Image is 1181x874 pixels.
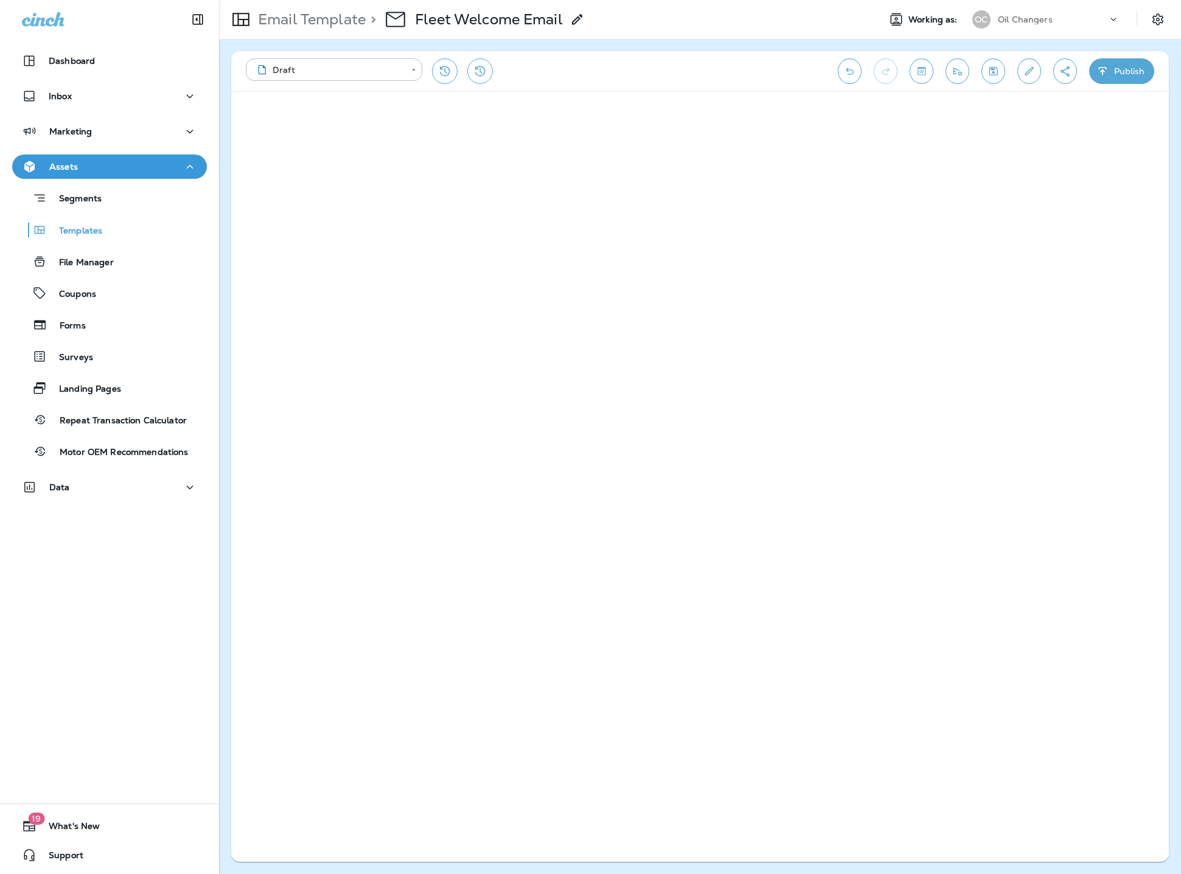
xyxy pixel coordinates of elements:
[1089,58,1154,84] button: Publish
[47,415,187,427] p: Repeat Transaction Calculator
[47,352,93,364] p: Surveys
[49,56,95,66] p: Dashboard
[12,814,207,838] button: 19What's New
[946,58,969,84] button: Send test email
[12,185,207,211] button: Segments
[37,850,83,865] span: Support
[49,91,72,101] p: Inbox
[910,58,933,84] button: Toggle preview
[908,15,960,25] span: Working as:
[366,10,376,29] p: >
[47,321,86,332] p: Forms
[47,447,189,459] p: Motor OEM Recommendations
[12,249,207,274] button: File Manager
[28,813,44,825] span: 19
[12,217,207,243] button: Templates
[12,84,207,108] button: Inbox
[49,162,78,172] p: Assets
[972,10,991,29] div: OC
[12,475,207,499] button: Data
[254,64,403,76] div: Draft
[253,10,366,29] p: Email Template
[432,58,458,84] button: Restore from previous version
[12,312,207,338] button: Forms
[12,375,207,401] button: Landing Pages
[37,821,100,836] span: What's New
[12,280,207,306] button: Coupons
[47,289,96,300] p: Coupons
[47,226,102,237] p: Templates
[12,439,207,464] button: Motor OEM Recommendations
[1053,58,1077,84] button: Create a Shareable Preview Link
[981,58,1005,84] button: Save
[12,119,207,144] button: Marketing
[12,154,207,179] button: Assets
[47,193,102,206] p: Segments
[12,49,207,73] button: Dashboard
[47,384,121,395] p: Landing Pages
[838,58,862,84] button: Undo
[12,843,207,867] button: Support
[181,7,215,32] button: Collapse Sidebar
[12,344,207,369] button: Surveys
[47,257,114,269] p: File Manager
[49,127,92,136] p: Marketing
[415,10,563,29] p: Fleet Welcome Email
[467,58,493,84] button: View Changelog
[1147,9,1169,30] button: Settings
[12,407,207,432] button: Repeat Transaction Calculator
[49,482,70,492] p: Data
[998,15,1053,24] p: Oil Changers
[1017,58,1041,84] button: Edit details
